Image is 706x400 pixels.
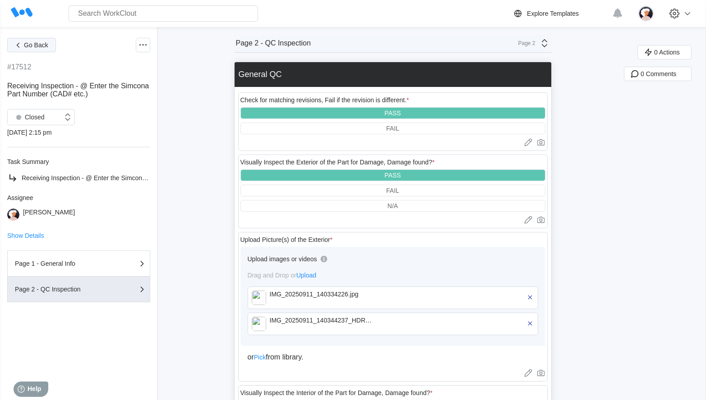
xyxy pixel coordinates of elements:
button: Show Details [7,232,44,239]
div: Page 2 [513,40,535,46]
span: Receiving Inspection - @ Enter the Simcona Part Number (CAD# etc.) [22,174,218,182]
button: Go Back [7,38,56,52]
div: IMG_20250911_140344237_HDR.jpg [270,317,374,324]
img: user-4.png [638,6,654,21]
button: Page 2 - QC Inspection [7,277,150,302]
div: [PERSON_NAME] [23,209,75,221]
span: Upload [296,272,316,279]
div: Closed [12,111,45,123]
div: IMG_20250911_140334226.jpg [270,291,374,298]
div: Page 2 - QC Inspection [15,286,105,292]
div: PASS [384,172,401,179]
div: Check for matching revisions, Fail if the revision is different. [240,96,409,104]
div: General QC [239,70,282,79]
div: Visually Inspect the Interior of the Part for Damage, Damage found? [240,389,433,396]
span: 0 Actions [654,49,680,55]
button: Page 1 - General Info [7,250,150,277]
div: FAIL [386,187,399,194]
span: Pick [254,354,266,361]
div: PASS [384,109,401,117]
span: Drag and Drop or [248,272,317,279]
div: #17512 [7,63,31,71]
span: Receiving Inspection - @ Enter the Simcona Part Number (CAD# etc.) [7,82,149,98]
div: Upload images or videos [248,255,317,263]
input: Search WorkClout [69,5,258,22]
div: Task Summary [7,158,150,165]
img: user-4.png [7,209,19,221]
button: 0 Actions [637,45,692,59]
button: 0 Comments [624,67,692,81]
div: [DATE] 2:15 pm [7,129,150,136]
span: 0 Comments [641,71,676,77]
span: Go Back [24,42,48,48]
div: FAIL [386,125,399,132]
div: Explore Templates [527,10,579,17]
a: Receiving Inspection - @ Enter the Simcona Part Number (CAD# etc.) [7,173,150,183]
img: 73f4a40c-d881-4003-99c3-6e35ba184d8b [252,317,266,331]
a: Explore Templates [512,8,608,19]
div: Page 1 - General Info [15,260,105,267]
img: 67b3872c-2440-4314-843c-a60298be4cb5 [252,291,266,305]
div: N/A [388,202,398,209]
div: Upload Picture(s) of the Exterior [240,236,333,243]
div: or from library. [248,353,538,361]
div: Visually Inspect the Exterior of the Part for Damage, Damage found? [240,159,435,166]
div: Assignee [7,194,150,201]
div: Page 2 - QC Inspection [236,39,311,47]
